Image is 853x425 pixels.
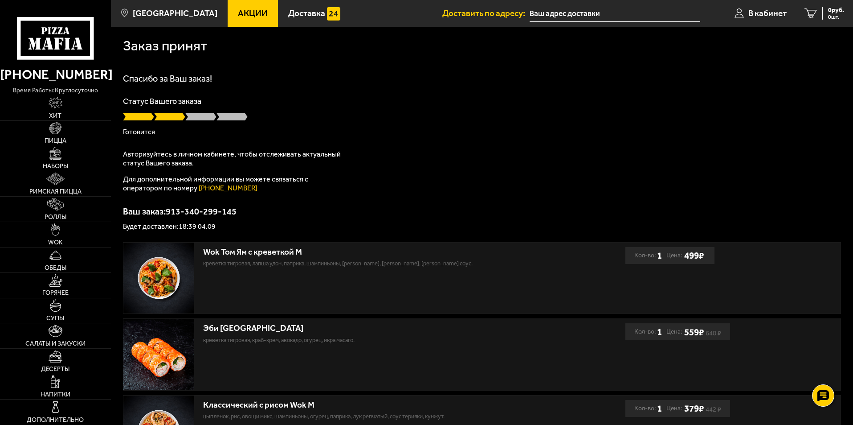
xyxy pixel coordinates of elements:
[49,113,61,119] span: Хит
[133,9,217,17] span: [GEOGRAPHIC_DATA]
[634,323,662,340] div: Кол-во:
[25,341,86,347] span: Салаты и закуски
[684,326,704,338] b: 559 ₽
[706,407,721,412] s: 442 ₽
[123,175,346,193] p: Для дополнительной информации вы можете связаться с оператором по номеру
[634,247,662,264] div: Кол-во:
[634,400,662,417] div: Кол-во:
[203,412,539,421] p: цыпленок, рис, овощи микс, шампиньоны, огурец, паприка, лук репчатый, соус терияки, кунжут.
[530,5,700,22] input: Ваш адрес доставки
[123,39,207,53] h1: Заказ принят
[42,290,69,296] span: Горячее
[657,247,662,264] b: 1
[666,247,682,264] span: Цена:
[123,207,841,216] p: Ваш заказ: 913-340-299-145
[123,223,841,230] p: Будет доставлен: 18:39 04.09
[828,7,844,13] span: 0 руб.
[748,9,787,17] span: В кабинет
[45,214,66,220] span: Роллы
[706,331,721,335] s: 640 ₽
[666,400,682,417] span: Цена:
[203,247,539,257] div: Wok Том Ям с креветкой M
[123,97,841,105] p: Статус Вашего заказа
[203,323,539,334] div: Эби [GEOGRAPHIC_DATA]
[45,265,66,271] span: Обеды
[684,250,704,261] b: 499 ₽
[203,336,539,345] p: креветка тигровая, краб-крем, авокадо, огурец, икра масаго.
[203,259,539,268] p: креветка тигровая, лапша удон, паприка, шампиньоны, [PERSON_NAME], [PERSON_NAME], [PERSON_NAME] с...
[288,9,325,17] span: Доставка
[43,163,68,169] span: Наборы
[657,323,662,340] b: 1
[238,9,268,17] span: Акции
[27,417,84,423] span: Дополнительно
[123,128,841,136] p: Готовится
[828,14,844,20] span: 0 шт.
[46,315,64,322] span: Супы
[199,184,257,192] a: [PHONE_NUMBER]
[41,366,69,372] span: Десерты
[48,239,63,246] span: WOK
[123,150,346,168] p: Авторизуйтесь в личном кабинете, чтобы отслеживать актуальный статус Вашего заказа.
[442,9,530,17] span: Доставить по адресу:
[123,74,841,83] h1: Спасибо за Ваш заказ!
[657,400,662,417] b: 1
[203,400,539,410] div: Классический с рисом Wok M
[666,323,682,340] span: Цена:
[41,392,70,398] span: Напитки
[327,7,340,21] img: 15daf4d41897b9f0e9f617042186c801.svg
[29,189,82,195] span: Римская пицца
[45,138,66,144] span: Пицца
[684,403,704,414] b: 379 ₽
